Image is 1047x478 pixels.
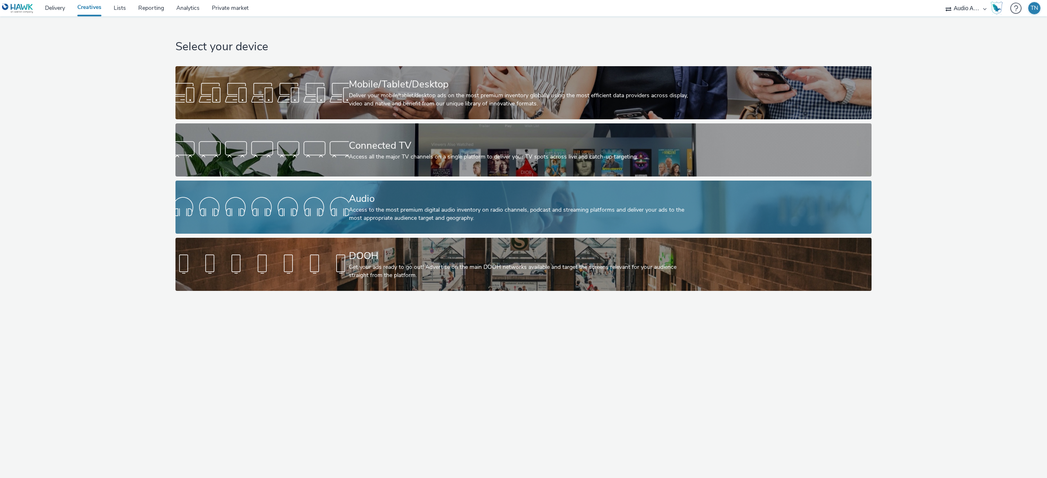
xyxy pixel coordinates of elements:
div: TN [1031,2,1038,14]
div: DOOH [349,249,695,263]
img: undefined Logo [2,3,34,13]
div: Deliver your mobile/tablet/desktop ads on the most premium inventory globally using the most effi... [349,92,695,108]
div: Audio [349,192,695,206]
div: Get your ads ready to go out! Advertise on the main DOOH networks available and target the screen... [349,263,695,280]
a: Mobile/Tablet/DesktopDeliver your mobile/tablet/desktop ads on the most premium inventory globall... [175,66,872,119]
h1: Select your device [175,39,872,55]
div: Mobile/Tablet/Desktop [349,77,695,92]
a: AudioAccess to the most premium digital audio inventory on radio channels, podcast and streaming ... [175,181,872,234]
div: Access to the most premium digital audio inventory on radio channels, podcast and streaming platf... [349,206,695,223]
img: Hawk Academy [991,2,1003,15]
div: Connected TV [349,138,695,153]
div: Access all the major TV channels on a single platform to deliver your TV spots across live and ca... [349,153,695,161]
a: Hawk Academy [991,2,1006,15]
a: DOOHGet your ads ready to go out! Advertise on the main DOOH networks available and target the sc... [175,238,872,291]
a: Connected TVAccess all the major TV channels on a single platform to deliver your TV spots across... [175,123,872,176]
